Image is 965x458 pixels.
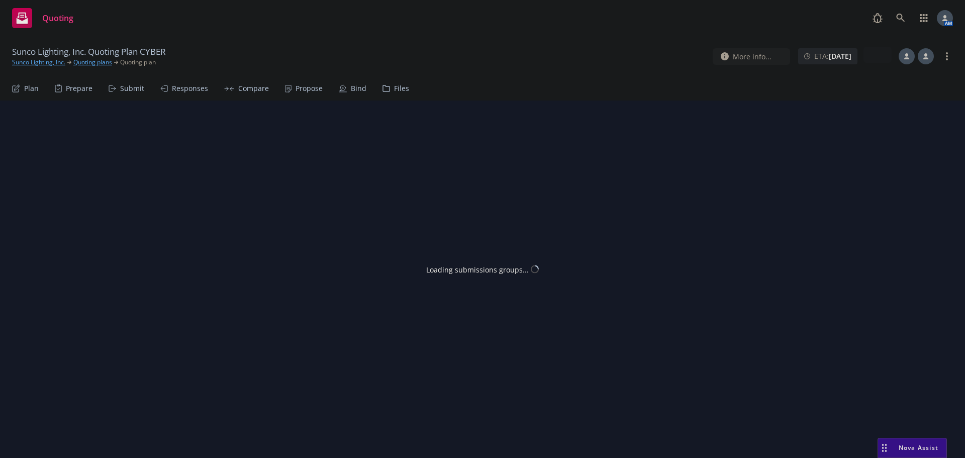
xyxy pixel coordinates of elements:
[867,8,888,28] a: Report a Bug
[66,84,92,93] div: Prepare
[120,84,144,93] div: Submit
[899,443,938,452] span: Nova Assist
[426,264,529,274] div: Loading submissions groups...
[296,84,323,93] div: Propose
[941,50,953,62] a: more
[891,8,911,28] a: Search
[878,438,891,457] div: Drag to move
[733,51,771,62] span: More info...
[238,84,269,93] div: Compare
[120,58,156,67] span: Quoting plan
[713,48,790,65] button: More info...
[8,4,77,32] a: Quoting
[42,14,73,22] span: Quoting
[914,8,934,28] a: Switch app
[829,51,851,61] strong: [DATE]
[12,46,166,58] span: Sunco Lighting, Inc. Quoting Plan CYBER
[878,438,947,458] button: Nova Assist
[73,58,112,67] a: Quoting plans
[814,51,851,61] span: ETA :
[24,84,39,93] div: Plan
[394,84,409,93] div: Files
[351,84,366,93] div: Bind
[172,84,208,93] div: Responses
[12,58,65,67] a: Sunco Lighting, Inc.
